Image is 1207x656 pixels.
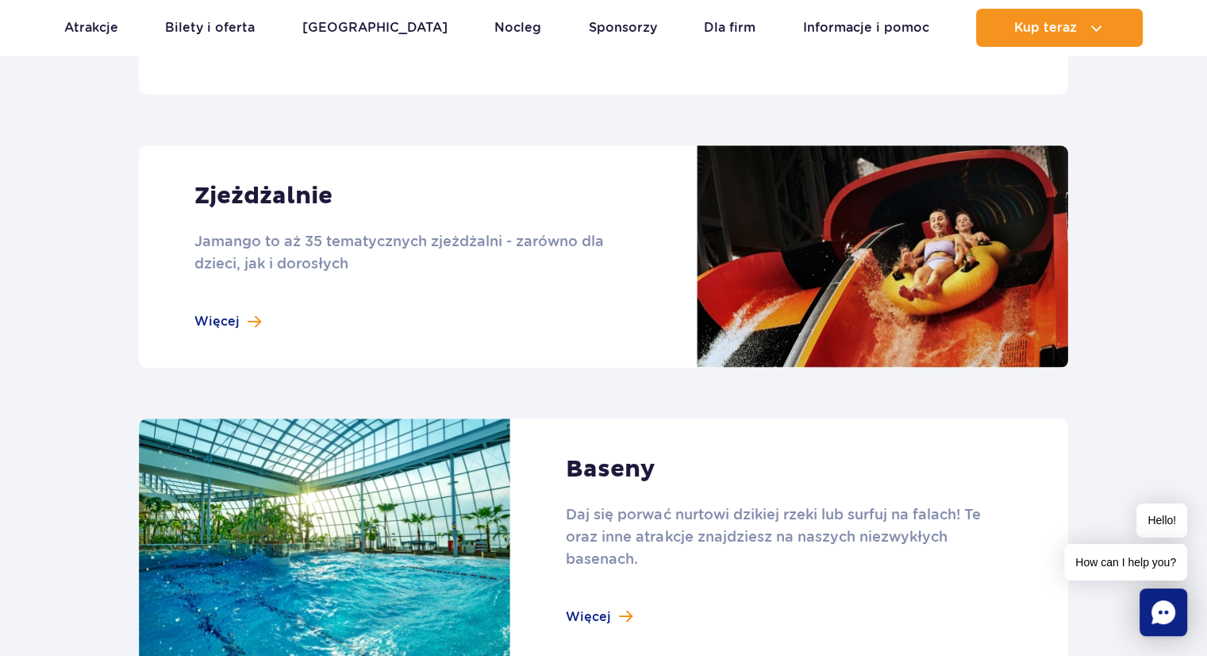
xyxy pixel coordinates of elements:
[1140,588,1187,636] div: Chat
[165,9,255,47] a: Bilety i oferta
[589,9,657,47] a: Sponsorzy
[976,9,1143,47] button: Kup teraz
[302,9,448,47] a: [GEOGRAPHIC_DATA]
[1064,544,1187,581] span: How can I help you?
[704,9,755,47] a: Dla firm
[803,9,929,47] a: Informacje i pomoc
[64,9,118,47] a: Atrakcje
[1014,21,1077,35] span: Kup teraz
[494,9,541,47] a: Nocleg
[1136,504,1187,538] span: Hello!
